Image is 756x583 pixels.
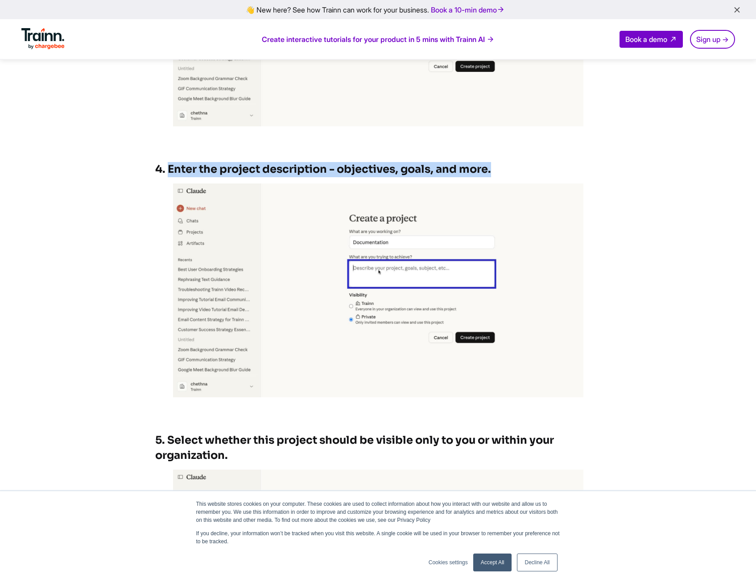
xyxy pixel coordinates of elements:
div: 👋 New here? See how Trainn can work for your business. [5,5,751,14]
a: Cookies settings [429,558,468,566]
img: image of Claude projects- 4 [173,183,583,397]
a: Create interactive tutorials for your product in 5 mins with Trainn AI [262,34,495,44]
a: Decline All [517,554,557,571]
span: Create interactive tutorials for your product in 5 mins with Trainn AI [262,34,485,44]
a: Accept All [473,554,512,571]
a: Book a demo [620,31,683,48]
img: Trainn Logo [21,28,65,50]
h3: 4. Enter the project description - objectives, goals, and more. [155,162,601,177]
a: Book a 10-min demo [429,4,507,16]
a: Sign up → [690,30,735,49]
h3: 5. Select whether this project should be visible only to you or within your organization. [155,433,601,463]
p: If you decline, your information won’t be tracked when you visit this website. A single cookie wi... [196,529,560,546]
p: This website stores cookies on your computer. These cookies are used to collect information about... [196,500,560,524]
span: Book a demo [625,35,667,44]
